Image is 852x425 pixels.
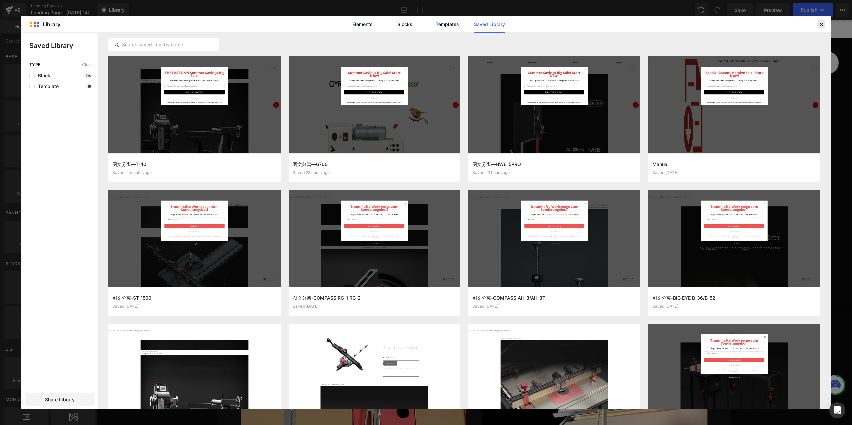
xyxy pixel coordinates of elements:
[472,161,636,168] h3: 图文分离—HW615PRO
[293,170,457,175] div: Saved 23 hours ago
[112,170,277,175] div: Saved 2 minutes ago
[431,16,463,33] a: Templates
[29,62,41,67] span: Type
[84,74,92,78] p: 194
[112,294,277,301] h3: 图文分离-ST-1500
[82,62,92,67] span: Clear
[383,132,405,140] strong: In Stock
[472,170,636,175] div: Saved 23 hours ago
[474,16,505,33] a: Saved Library
[293,304,457,309] div: Saved [DATE]
[652,304,816,309] div: Saved [DATE]
[347,16,378,33] a: Elements
[383,187,499,194] font: * Shipping costs and VAT will be calculated at checkout.
[121,298,635,313] p: Works with Bridge City Tools
[652,294,816,301] h3: 图文分离-BIG EYE B-36/B-52
[383,141,430,157] span: CA$0.00
[112,304,277,309] div: Saved [DATE]
[35,73,50,78] span: Block
[389,16,421,33] a: Blocks
[35,84,59,89] span: Template
[829,402,845,418] div: Open Intercom Messenger
[652,161,816,168] h3: Manual
[383,104,500,113] font: 380mm 2.2kW Stain-less Bandsaw
[86,84,92,88] p: 19
[140,38,361,258] img: SHARK S-10 Universal Overhead Guard
[109,41,218,49] input: Search saved item by name
[490,172,520,179] span: Add To Cart
[293,294,457,301] h3: 图文分离-COMPASS RG-1 RG-2
[652,170,816,175] div: Saved [DATE]
[472,294,636,301] h3: 图文分离-COMPASS AH-3/AH-3T
[383,88,472,102] font: ALPHA HW615E
[293,161,457,168] h3: 图文分离—G700
[29,41,98,51] p: Saved Library
[383,168,627,183] button: Add To Cart
[45,396,75,403] span: Share Library
[112,161,277,168] h3: 图文分离—T-40
[472,304,636,309] div: Saved [DATE]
